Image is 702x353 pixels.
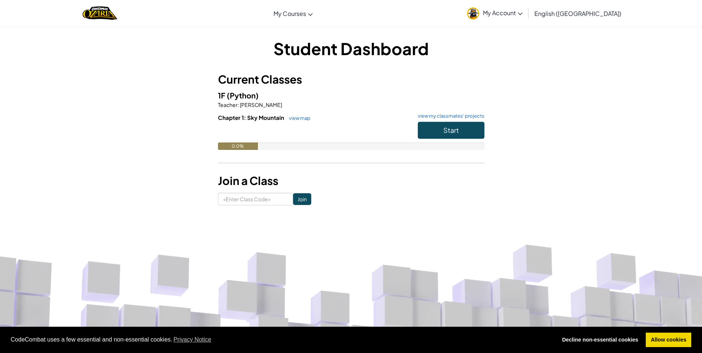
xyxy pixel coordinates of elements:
span: English ([GEOGRAPHIC_DATA]) [534,10,621,17]
div: 0.0% [218,142,258,150]
span: 1F [218,91,227,100]
a: view map [285,115,310,121]
a: My Account [463,1,526,25]
a: My Courses [270,3,316,23]
input: <Enter Class Code> [218,193,293,205]
span: CodeCombat uses a few essential and non-essential cookies. [11,334,551,345]
img: avatar [467,7,479,20]
a: Ozaria by CodeCombat logo [83,6,117,21]
span: Start [443,126,459,134]
button: Start [418,122,484,139]
a: view my classmates' projects [414,114,484,118]
a: deny cookies [557,333,643,347]
span: Chapter 1: Sky Mountain [218,114,285,121]
a: learn more about cookies [172,334,213,345]
h3: Join a Class [218,172,484,189]
a: English ([GEOGRAPHIC_DATA]) [531,3,625,23]
span: : [238,101,239,108]
input: Join [293,193,311,205]
h3: Current Classes [218,71,484,88]
span: My Courses [273,10,306,17]
span: (Python) [227,91,259,100]
span: [PERSON_NAME] [239,101,282,108]
a: allow cookies [646,333,691,347]
h1: Student Dashboard [218,37,484,60]
img: Home [83,6,117,21]
span: Teacher [218,101,238,108]
span: My Account [483,9,523,17]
